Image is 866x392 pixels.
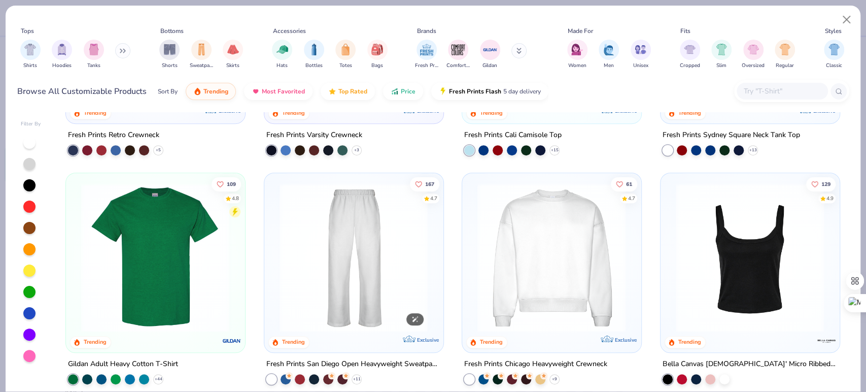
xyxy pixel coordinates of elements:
[158,87,178,96] div: Sort By
[419,42,434,57] img: Fresh Prints Image
[825,26,842,36] div: Styles
[567,40,587,70] div: filter for Women
[742,40,765,70] button: filter button
[415,40,438,70] div: filter for Fresh Prints
[84,40,104,70] button: filter button
[354,147,359,153] span: + 3
[88,44,99,55] img: Tanks Image
[52,40,72,70] button: filter button
[415,62,438,70] span: Fresh Prints
[160,26,184,36] div: Bottoms
[446,40,470,70] button: filter button
[335,40,356,70] button: filter button
[367,40,388,70] div: filter for Bags
[633,62,648,70] span: Unisex
[274,183,433,332] img: df5250ff-6f61-4206-a12c-24931b20f13c
[813,107,835,114] span: Exclusive
[663,357,838,370] div: Bella Canvas [DEMOGRAPHIC_DATA]' Micro Ribbed Scoop Tank
[340,44,351,55] img: Totes Image
[186,83,236,100] button: Trending
[219,107,240,114] span: Exclusive
[371,44,383,55] img: Bags Image
[304,40,324,70] button: filter button
[190,40,213,70] div: filter for Sweatpants
[276,44,288,55] img: Hats Image
[680,62,700,70] span: Cropped
[571,44,583,55] img: Women Image
[410,177,439,191] button: Like
[431,83,548,100] button: Fresh Prints Flash5 day delivery
[711,40,732,70] button: filter button
[193,87,201,95] img: trending.gif
[272,40,292,70] div: filter for Hats
[383,83,423,100] button: Price
[816,330,836,350] img: Bella + Canvas logo
[551,147,559,153] span: + 15
[244,83,313,100] button: Most Favorited
[433,183,591,332] img: cab69ba6-afd8-400d-8e2e-70f011a551d3
[449,87,501,95] span: Fresh Prints Flash
[439,87,447,95] img: flash.gif
[806,177,836,191] button: Like
[837,10,856,29] button: Close
[628,194,635,202] div: 4.7
[415,40,438,70] button: filter button
[203,87,228,95] span: Trending
[430,194,437,202] div: 4.7
[680,26,690,36] div: Fits
[68,128,159,141] div: Fresh Prints Retro Crewneck
[262,87,305,95] span: Most Favorited
[749,147,756,153] span: + 13
[21,120,41,128] div: Filter By
[276,62,288,70] span: Hats
[615,107,637,114] span: Exclusive
[747,44,759,55] img: Oversized Image
[321,83,375,100] button: Top Rated
[480,40,500,70] div: filter for Gildan
[272,40,292,70] button: filter button
[480,40,500,70] button: filter button
[266,357,441,370] div: Fresh Prints San Diego Open Heavyweight Sweatpants
[226,62,239,70] span: Skirts
[68,357,178,370] div: Gildan Adult Heavy Cotton T-Shirt
[252,87,260,95] img: most_fav.gif
[611,177,637,191] button: Like
[567,40,587,70] button: filter button
[164,44,176,55] img: Shorts Image
[305,62,323,70] span: Bottles
[21,26,34,36] div: Tops
[743,85,821,97] input: Try "T-Shirt"
[162,62,178,70] span: Shorts
[76,183,234,332] img: db319196-8705-402d-8b46-62aaa07ed94f
[24,44,36,55] img: Shirts Image
[304,40,324,70] div: filter for Bottles
[223,40,243,70] div: filter for Skirts
[371,62,383,70] span: Bags
[446,40,470,70] div: filter for Comfort Colors
[826,62,842,70] span: Classic
[604,62,614,70] span: Men
[776,62,794,70] span: Regular
[451,42,466,57] img: Comfort Colors Image
[20,40,41,70] div: filter for Shirts
[23,62,37,70] span: Shirts
[482,42,498,57] img: Gildan Image
[87,62,100,70] span: Tanks
[52,62,72,70] span: Hoodies
[308,44,320,55] img: Bottles Image
[568,26,593,36] div: Made For
[552,376,557,382] span: + 9
[568,62,586,70] span: Women
[631,40,651,70] div: filter for Unisex
[212,177,241,191] button: Like
[716,62,726,70] span: Slim
[742,62,765,70] span: Oversized
[821,181,830,186] span: 129
[663,128,800,141] div: Fresh Prints Sydney Square Neck Tank Top
[671,183,829,332] img: 8af284bf-0d00-45ea-9003-ce4b9a3194ad
[680,40,700,70] button: filter button
[464,128,562,141] div: Fresh Prints Cali Camisole Top
[196,44,207,55] img: Sweatpants Image
[222,330,242,350] img: Gildan logo
[328,87,336,95] img: TopRated.gif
